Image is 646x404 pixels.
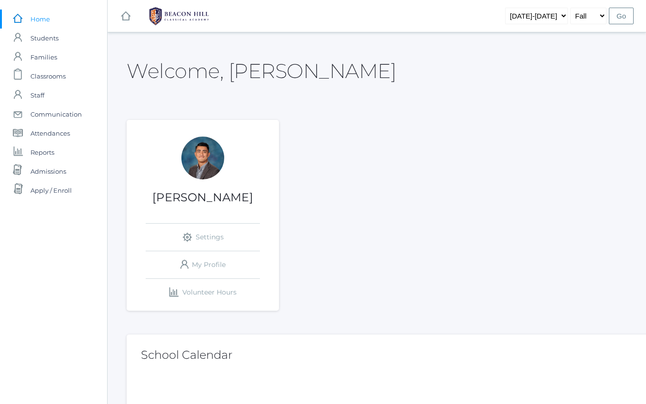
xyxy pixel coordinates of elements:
span: Classrooms [30,67,66,86]
span: Home [30,10,50,29]
a: Settings [146,224,260,251]
div: Lucas Vieira [181,137,224,179]
span: Admissions [30,162,66,181]
span: Communication [30,105,82,124]
span: Staff [30,86,44,105]
a: Volunteer Hours [146,279,260,306]
h1: [PERSON_NAME] [127,191,279,204]
a: My Profile [146,251,260,278]
span: Reports [30,143,54,162]
span: Students [30,29,59,48]
input: Go [609,8,634,24]
img: BHCALogos-05-308ed15e86a5a0abce9b8dd61676a3503ac9727e845dece92d48e8588c001991.png [143,4,215,28]
span: Families [30,48,57,67]
h2: Welcome, [PERSON_NAME] [127,60,396,82]
span: Attendances [30,124,70,143]
span: Apply / Enroll [30,181,72,200]
h2: School Calendar [141,349,646,361]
